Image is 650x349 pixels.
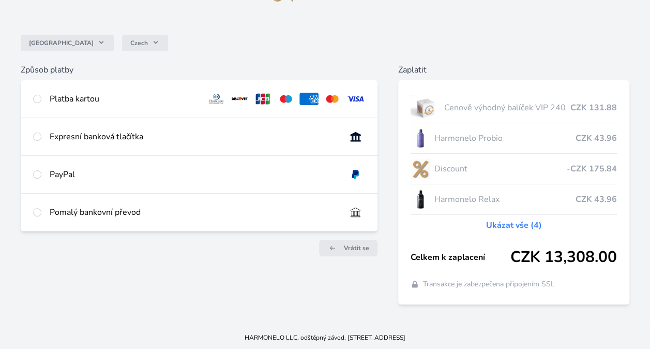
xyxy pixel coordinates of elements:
[576,193,617,206] span: CZK 43.96
[346,93,365,105] img: visa.svg
[50,93,199,105] div: Platba kartou
[423,279,555,289] span: Transakce je zabezpečena připojením SSL
[444,101,570,114] span: Cenově výhodný balíček VIP 240
[50,168,338,181] div: PayPal
[277,93,296,105] img: maestro.svg
[346,168,365,181] img: paypal.svg
[576,132,617,144] span: CZK 43.96
[411,251,510,264] span: Celkem k zaplacení
[510,248,617,267] span: CZK 13,308.00
[567,163,617,175] span: -CZK 175.84
[346,130,365,143] img: onlineBanking_CZ.svg
[130,39,148,47] span: Czech
[570,101,617,114] span: CZK 131.88
[411,95,440,121] img: vip.jpg
[486,219,542,231] a: Ukázat vše (4)
[411,186,430,212] img: CLEAN_RELAX_se_stinem_x-lo.jpg
[207,93,226,105] img: diners.svg
[434,163,567,175] span: Discount
[434,132,576,144] span: Harmonelo Probio
[411,125,430,151] img: CLEAN_PROBIO_se_stinem_x-lo.jpg
[122,35,168,51] button: Czech
[21,64,377,76] h6: Způsob platby
[253,93,273,105] img: jcb.svg
[323,93,342,105] img: mc.svg
[346,206,365,219] img: bankTransfer_IBAN.svg
[50,130,338,143] div: Expresní banková tlačítka
[299,93,319,105] img: amex.svg
[230,93,249,105] img: discover.svg
[29,39,94,47] span: [GEOGRAPHIC_DATA]
[434,193,576,206] span: Harmonelo Relax
[21,35,114,51] button: [GEOGRAPHIC_DATA]
[50,206,338,219] div: Pomalý bankovní převod
[398,64,629,76] h6: Zaplatit
[411,156,430,182] img: discount-lo.png
[319,240,377,256] a: Vrátit se
[344,244,369,252] span: Vrátit se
